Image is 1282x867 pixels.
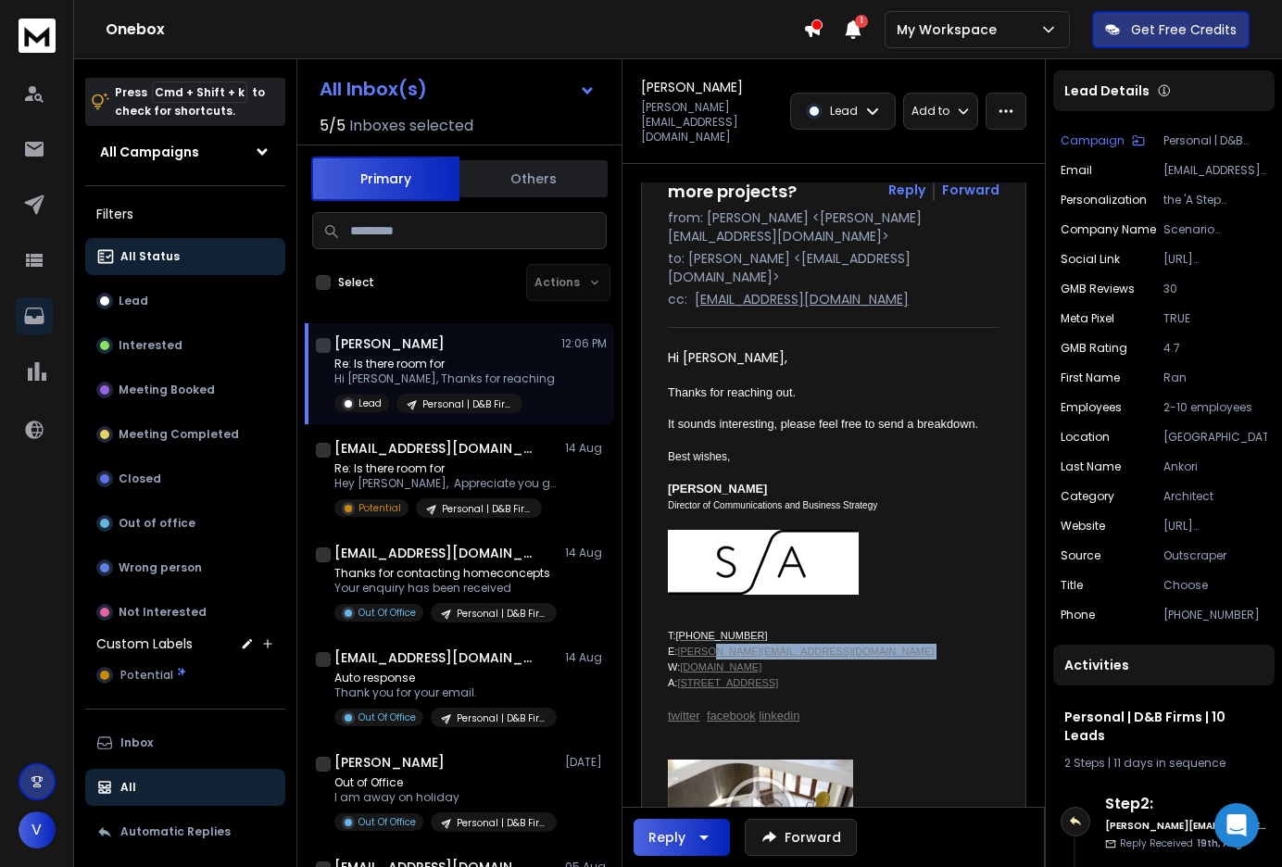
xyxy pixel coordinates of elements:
[1061,608,1095,622] p: Phone
[668,208,999,245] p: from: [PERSON_NAME] <[PERSON_NAME][EMAIL_ADDRESS][DOMAIN_NAME]>
[1163,311,1267,326] p: TRUE
[1163,459,1267,474] p: Ankori
[668,450,730,463] span: Best wishes,
[1163,133,1267,148] p: Personal | D&B Firms | 10 Leads
[338,275,374,290] label: Select
[1061,222,1156,237] p: Company Name
[668,530,859,595] img: AIorK4wPClf5ff61fDGvFFq5VzEHnVO-cxswA4eQkQy8jHhaORZ9KbcMYQGM2UrW99u1IzSKpZuWpQk
[1163,252,1267,267] p: [URL][DOMAIN_NAME]
[1163,193,1267,207] p: the 'A Step Change' project in Ealing
[634,819,730,856] button: Reply
[1061,371,1120,385] p: First Name
[85,416,285,453] button: Meeting Completed
[565,650,607,665] p: 14 Aug
[119,560,202,575] p: Wrong person
[668,661,764,672] font: W:
[1092,11,1250,48] button: Get Free Credits
[119,383,215,397] p: Meeting Booked
[119,471,161,486] p: Closed
[85,724,285,761] button: Inbox
[334,461,557,476] p: Re: Is there room for
[680,661,761,672] a: [DOMAIN_NAME]
[1061,252,1120,267] p: Social Link
[19,19,56,53] img: logo
[358,815,416,829] p: Out Of Office
[334,476,557,491] p: Hey [PERSON_NAME], Appreciate you getting back. I'll
[311,157,459,201] button: Primary
[1061,489,1114,504] p: Category
[1163,578,1267,593] p: Choose
[85,327,285,364] button: Interested
[334,566,557,581] p: Thanks for contacting homeconcepts
[85,283,285,320] button: Lead
[119,516,195,531] p: Out of office
[1061,133,1125,148] p: Campaign
[334,753,445,772] h1: [PERSON_NAME]
[1053,645,1275,685] div: Activities
[1105,819,1267,833] h6: [PERSON_NAME][EMAIL_ADDRESS][DOMAIN_NAME]
[320,115,346,137] span: 5 / 5
[1163,489,1267,504] p: Architect
[1163,519,1267,534] p: [URL][DOMAIN_NAME]
[457,711,546,725] p: Personal | D&B Firms | 10 Leads
[422,397,511,411] p: Personal | D&B Firms | 10 Leads
[1163,548,1267,563] p: Outscraper
[745,819,857,856] button: Forward
[334,671,557,685] p: Auto response
[19,811,56,848] span: V
[668,677,677,688] font: A:
[565,755,607,770] p: [DATE]
[668,249,999,286] p: to: [PERSON_NAME] <[EMAIL_ADDRESS][DOMAIN_NAME]>
[1061,133,1145,148] button: Campaign
[120,249,180,264] p: All Status
[668,709,700,722] a: twitter
[85,813,285,850] button: Automatic Replies
[334,685,557,700] p: Thank you for your email.
[334,439,538,458] h1: [EMAIL_ADDRESS][DOMAIN_NAME]
[668,290,687,308] p: cc:
[1061,459,1121,474] p: Last Name
[1061,400,1122,415] p: Employees
[152,82,247,103] span: Cmd + Shift + k
[668,348,787,367] span: Hi [PERSON_NAME],
[334,581,557,596] p: Your enquiry has been received
[305,70,610,107] button: All Inbox(s)
[334,775,557,790] p: Out of Office
[96,635,193,653] h3: Custom Labels
[830,104,858,119] p: Lead
[358,501,401,515] p: Potential
[561,336,607,351] p: 12:06 PM
[1061,193,1147,207] p: Personalization
[1163,222,1267,237] p: Scenario Architecture
[641,100,779,144] p: [PERSON_NAME][EMAIL_ADDRESS][DOMAIN_NAME]
[358,710,416,724] p: Out Of Office
[85,549,285,586] button: Wrong person
[1120,836,1242,850] p: Reply Received
[668,384,985,400] div: Thanks for reaching out.
[119,605,207,620] p: Not Interested
[1163,608,1267,622] p: [PHONE_NUMBER]
[1064,82,1150,100] p: Lead Details
[358,396,382,410] p: Lead
[85,657,285,694] button: Potential
[85,371,285,408] button: Meeting Booked
[85,769,285,806] button: All
[1064,755,1105,771] span: 2 Steps
[119,427,239,442] p: Meeting Completed
[85,133,285,170] button: All Campaigns
[648,828,685,847] div: Reply
[888,181,925,199] button: Reply
[120,735,153,750] p: Inbox
[897,20,1004,39] p: My Workspace
[565,546,607,560] p: 14 Aug
[668,416,985,432] div: It sounds interesting, please feel free to send a breakdown.
[85,505,285,542] button: Out of office
[911,104,949,119] p: Add to
[334,790,557,805] p: I am away on holiday
[120,824,231,839] p: Automatic Replies
[1163,341,1267,356] p: 4.7
[668,630,768,641] font: T:
[334,371,555,386] p: Hi [PERSON_NAME], Thanks for reaching
[358,606,416,620] p: Out Of Office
